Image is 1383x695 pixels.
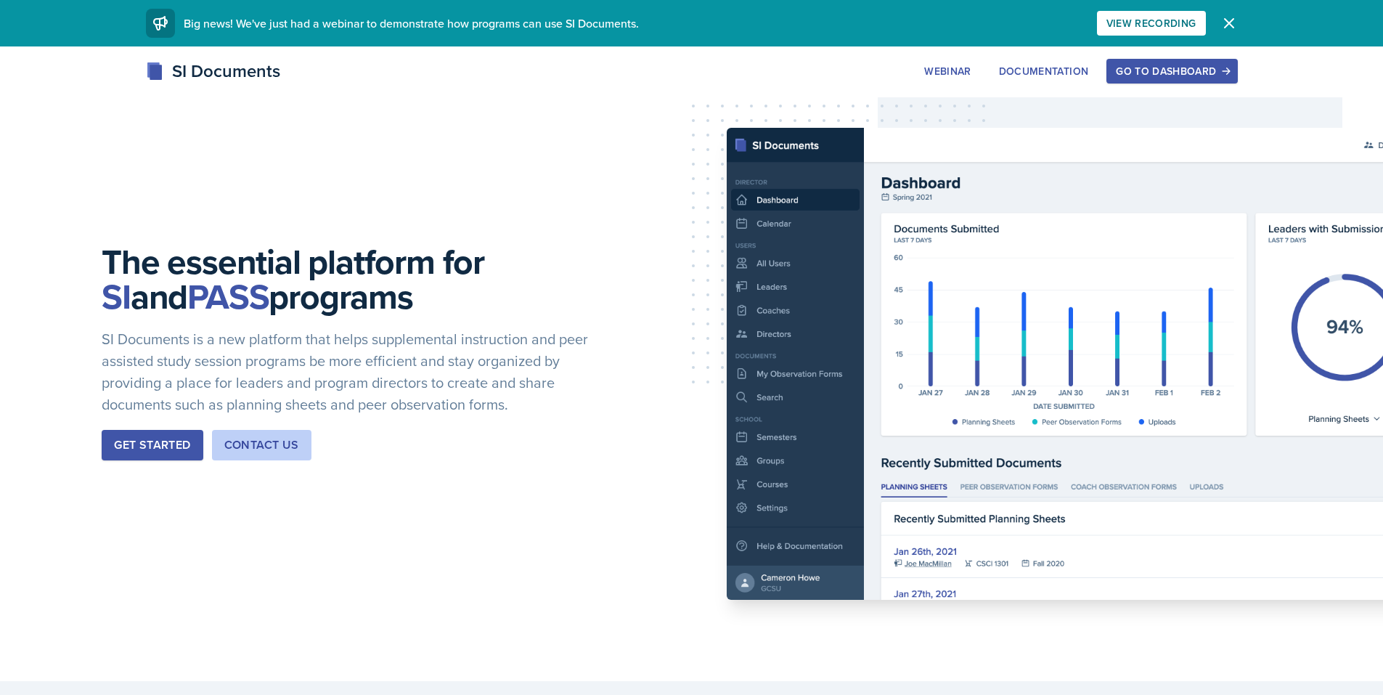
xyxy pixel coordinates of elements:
[224,436,299,454] div: Contact Us
[1106,59,1237,84] button: Go to Dashboard
[1106,17,1196,29] div: View Recording
[212,430,311,460] button: Contact Us
[999,65,1089,77] div: Documentation
[146,58,280,84] div: SI Documents
[915,59,980,84] button: Webinar
[1116,65,1228,77] div: Go to Dashboard
[184,15,639,31] span: Big news! We've just had a webinar to demonstrate how programs can use SI Documents.
[1097,11,1206,36] button: View Recording
[114,436,190,454] div: Get Started
[102,430,203,460] button: Get Started
[990,59,1098,84] button: Documentation
[924,65,971,77] div: Webinar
